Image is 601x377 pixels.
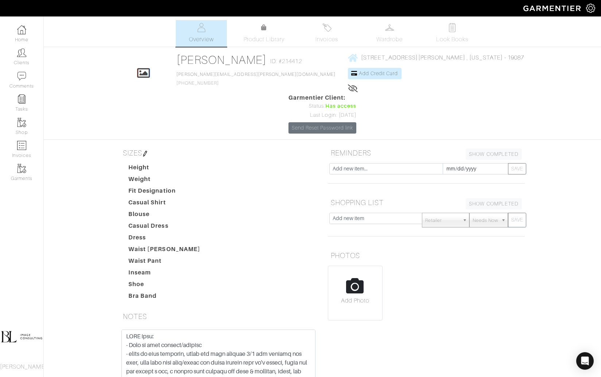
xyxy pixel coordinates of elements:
[17,95,26,104] img: reminder-icon-8004d30b9f0a5d33ae49ab947aed9ed385cf756f9e5892f1edd6e32f2345188e.png
[425,213,460,228] span: Retailer
[576,352,594,370] div: Open Intercom Messenger
[142,151,148,157] img: pen-cf24a1663064a2ec1b9c1bd2387e9de7a2fa800b781884d57f21acf72779bad2.png
[123,280,206,292] dt: Shoe
[448,23,457,32] img: todo-9ac3debb85659649dc8f770b8b6100bb5dab4b48dedcbae339e5042a72dfd3cc.svg
[270,57,302,66] span: ID: #214412
[466,149,522,160] a: SHOW COMPLETED
[123,210,206,222] dt: Blouse
[17,164,26,173] img: garments-icon-b7da505a4dc4fd61783c78ac3ca0ef83fa9d6f193b1c9dc38574b1d14d53ca28.png
[288,102,356,110] div: Status:
[123,268,206,280] dt: Inseam
[17,141,26,150] img: orders-icon-0abe47150d42831381b5fb84f609e132dff9fe21cb692f30cb5eec754e2cba89.png
[123,233,206,245] dt: Dress
[436,35,469,44] span: Look Books
[376,35,403,44] span: Wardrobe
[123,198,206,210] dt: Casual Shirt
[322,23,331,32] img: orders-27d20c2124de7fd6de4e0e44c1d41de31381a507db9b33961299e4e07d508b8c.svg
[17,48,26,57] img: clients-icon-6bae9207a08558b7cb47a8932f037763ab4055f8c8b6bfacd5dc20c3e0201464.png
[301,20,352,47] a: Invoices
[123,257,206,268] dt: Waist Pant
[288,122,356,134] a: Send Reset Password link
[17,72,26,81] img: comment-icon-a0a6a9ef722e966f86d9cbdc48e553b5cf19dbc54f86b18d962a5391bc8f6eb6.png
[17,118,26,127] img: garments-icon-b7da505a4dc4fd61783c78ac3ca0ef83fa9d6f193b1c9dc38574b1d14d53ca28.png
[197,23,206,32] img: basicinfo-40fd8af6dae0f16599ec9e87c0ef1c0a1fdea2edbe929e3d69a839185d80c458.svg
[466,198,522,209] a: SHOW COMPLETED
[177,53,267,66] a: [PERSON_NAME]
[17,25,26,34] img: dashboard-icon-dbcd8f5a0b271acd01030246c82b418ddd0df26cd7fceb0bd07c9910d44c42f6.png
[288,93,356,102] span: Garmentier Client:
[177,72,336,77] a: [PERSON_NAME][EMAIL_ADDRESS][PERSON_NAME][DOMAIN_NAME]
[123,175,206,186] dt: Weight
[508,213,526,227] button: SAVE
[123,163,206,175] dt: Height
[328,195,525,210] h5: SHOPPING LIST
[120,309,317,324] h5: NOTES
[176,20,227,47] a: Overview
[359,70,398,76] span: Add Credit Card
[385,23,394,32] img: wardrobe-487a4870c1b7c33e795ec22d11cfc2ed9d08956e64fb3008fe2437562e282088.svg
[315,35,338,44] span: Invoices
[123,186,206,198] dt: Fit Designation
[329,213,422,224] input: Add new item
[427,20,478,47] a: Look Books
[328,146,525,160] h5: REMINDERS
[348,68,402,79] a: Add Credit Card
[123,222,206,233] dt: Casual Dress
[123,245,206,257] dt: Waist [PERSON_NAME]
[520,2,586,15] img: garmentier-logo-header-white-b43fb05a5012e4ada735d5af1a66efaba907eab6374d6393d1fbf88cb4ef424d.png
[120,146,317,160] h5: SIZES
[348,53,524,62] a: [STREET_ADDRESS][PERSON_NAME] , [US_STATE] - 19087
[329,163,443,174] input: Add new item...
[123,292,206,303] dt: Bra Band
[361,54,524,61] span: [STREET_ADDRESS][PERSON_NAME] , [US_STATE] - 19087
[177,72,336,86] span: [PHONE_NUMBER]
[328,248,525,263] h5: PHOTOS
[325,102,357,110] span: Has access
[189,35,213,44] span: Overview
[288,111,356,119] div: Last Login: [DATE]
[508,163,526,174] button: SAVE
[586,4,595,13] img: gear-icon-white-bd11855cb880d31180b6d7d6211b90ccbf57a29d726f0c71d8c61bd08dd39cc2.png
[239,23,290,44] a: Product Library
[244,35,285,44] span: Product Library
[364,20,415,47] a: Wardrobe
[473,213,498,228] span: Needs Now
